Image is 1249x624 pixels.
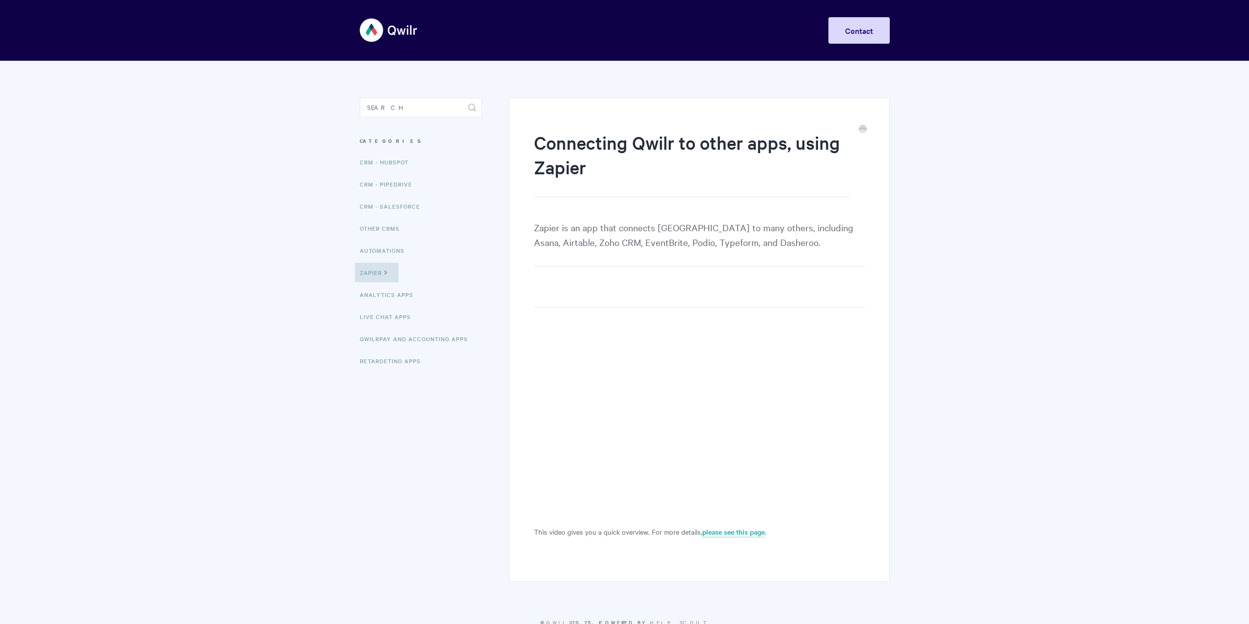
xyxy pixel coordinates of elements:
h1: Connecting Qwilr to other apps, using Zapier [534,130,850,197]
input: Search [360,98,482,117]
p: This video gives you a quick overview. For more details, . [534,526,864,538]
img: Qwilr Help Center [360,12,418,49]
a: CRM - Salesforce [360,196,427,216]
a: QwilrPay and Accounting Apps [360,329,475,349]
p: Zapier is an app that connects [GEOGRAPHIC_DATA] to many others, including Asana, Airtable, Zoho ... [534,220,864,267]
a: CRM - HubSpot [360,152,416,172]
h3: Categories [360,132,482,150]
a: Contact [828,17,890,44]
a: Retargeting Apps [360,351,428,371]
a: Zapier [355,263,399,282]
a: Analytics Apps [360,285,421,304]
a: please see this page [702,527,765,538]
a: Other CRMs [360,218,407,238]
a: CRM - Pipedrive [360,174,420,194]
a: Print this Article [859,124,867,135]
iframe: zapier-video [534,332,864,518]
a: Live Chat Apps [360,307,418,326]
a: Automations [360,241,412,260]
